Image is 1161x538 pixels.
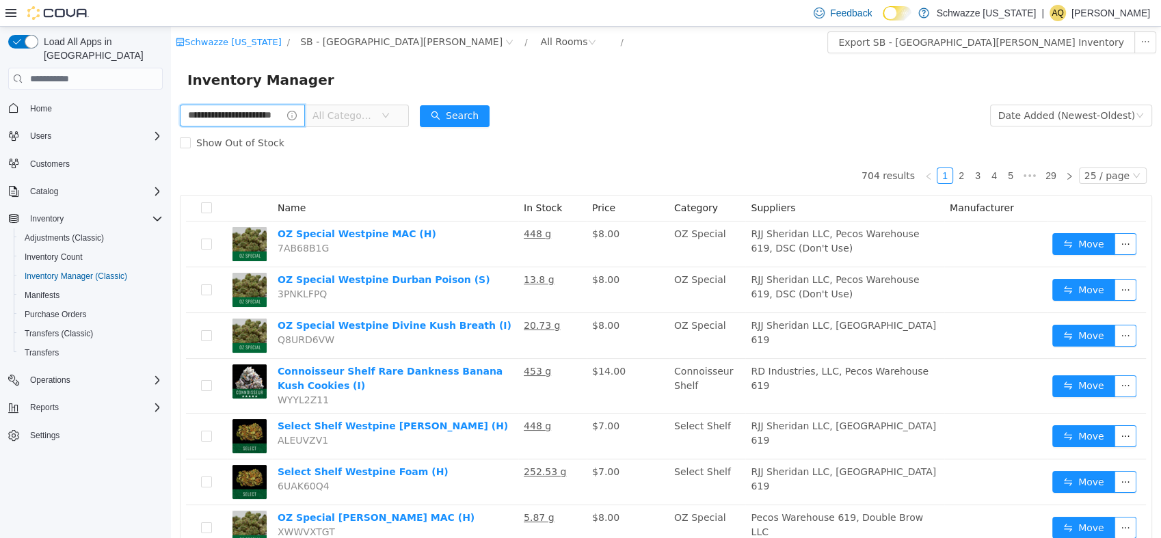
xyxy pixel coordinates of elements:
[30,103,52,114] span: Home
[14,228,168,247] button: Adjustments (Classic)
[498,195,574,241] td: OZ Special
[116,10,119,21] span: /
[107,216,158,227] span: 7AB68B1G
[881,349,944,371] button: icon: swapMove
[944,206,965,228] button: icon: ellipsis
[421,394,449,405] span: $7.00
[753,146,762,154] i: icon: left
[3,182,168,201] button: Catalog
[107,500,164,511] span: XWWVXTGT
[831,141,848,157] li: 5
[816,142,831,157] a: 4
[353,10,356,21] span: /
[580,293,765,319] span: RJJ Sheridan LLC, [GEOGRAPHIC_DATA] 619
[913,142,959,157] div: 25 / page
[249,79,319,100] button: icon: searchSearch
[14,267,168,286] button: Inventory Manager (Classic)
[27,6,89,20] img: Cova
[25,183,64,200] button: Catalog
[782,141,799,157] li: 2
[38,35,163,62] span: Load All Apps in [GEOGRAPHIC_DATA]
[19,249,88,265] a: Inventory Count
[870,142,890,157] a: 29
[421,339,455,350] span: $14.00
[14,324,168,343] button: Transfers (Classic)
[62,484,96,518] img: OZ Special EDW Cherry MAC (H) hero shot
[25,372,76,388] button: Operations
[25,372,163,388] span: Operations
[963,5,985,27] button: icon: ellipsis
[62,392,96,427] img: Select Shelf Westpine Sir Blitzenstein (H) hero shot
[19,249,163,265] span: Inventory Count
[848,141,870,157] span: •••
[799,141,815,157] li: 3
[3,154,168,174] button: Customers
[1052,5,1063,21] span: AQ
[107,394,337,405] a: Select Shelf Westpine [PERSON_NAME] (H)
[580,176,624,187] span: Suppliers
[62,200,96,234] img: OZ Special Westpine MAC (H) hero shot
[62,438,96,472] img: Select Shelf Westpine Foam (H) hero shot
[8,92,163,481] nav: Complex example
[211,85,219,94] i: icon: down
[19,287,65,304] a: Manifests
[19,230,163,246] span: Adjustments (Classic)
[766,141,782,157] li: 1
[883,6,911,21] input: Dark Mode
[14,247,168,267] button: Inventory Count
[498,387,574,433] td: Select Shelf
[503,176,547,187] span: Category
[62,292,96,326] img: OZ Special Westpine Divine Kush Breath (I) hero shot
[580,202,748,227] span: RJJ Sheridan LLC, Pecos Warehouse 619, DSC (Don't Use)
[25,99,163,116] span: Home
[3,209,168,228] button: Inventory
[20,111,119,122] span: Show Out of Stock
[30,430,59,441] span: Settings
[19,230,109,246] a: Adjustments (Classic)
[19,268,163,284] span: Inventory Manager (Classic)
[25,309,87,320] span: Purchase Orders
[421,485,449,496] span: $8.00
[25,271,127,282] span: Inventory Manager (Classic)
[580,339,758,364] span: RD Industries, LLC, Pecos Warehouse 619
[107,293,341,304] a: OZ Special Westpine Divine Kush Breath (I)
[369,5,416,25] div: All Rooms
[1050,5,1066,21] div: Anastasia Queen
[881,206,944,228] button: icon: swapMove
[107,262,156,273] span: 3PNKLFPQ
[30,159,70,170] span: Customers
[25,328,93,339] span: Transfers (Classic)
[107,368,158,379] span: WYYL2Z11
[353,247,384,258] u: 13.8 g
[5,10,111,21] a: icon: shopSchwazze [US_STATE]
[944,298,965,320] button: icon: ellipsis
[870,141,890,157] li: 29
[353,440,395,450] u: 252.53 g
[14,305,168,324] button: Purchase Orders
[580,247,748,273] span: RJJ Sheridan LLC, Pecos Warehouse 619, DSC (Don't Use)
[19,306,163,323] span: Purchase Orders
[498,241,574,286] td: OZ Special
[14,286,168,305] button: Manifests
[881,252,944,274] button: icon: swapMove
[936,5,1036,21] p: Schwazze [US_STATE]
[25,427,65,444] a: Settings
[5,11,14,20] i: icon: shop
[19,345,163,361] span: Transfers
[19,268,133,284] a: Inventory Manager (Classic)
[14,343,168,362] button: Transfers
[815,141,831,157] li: 4
[421,202,449,213] span: $8.00
[498,479,574,524] td: OZ Special
[25,232,104,243] span: Adjustments (Classic)
[353,202,380,213] u: 448 g
[421,247,449,258] span: $8.00
[19,287,163,304] span: Manifests
[848,141,870,157] li: Next 5 Pages
[25,155,163,172] span: Customers
[498,286,574,332] td: OZ Special
[691,141,744,157] li: 704 results
[766,142,782,157] a: 1
[881,444,944,466] button: icon: swapMove
[353,176,391,187] span: In Stock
